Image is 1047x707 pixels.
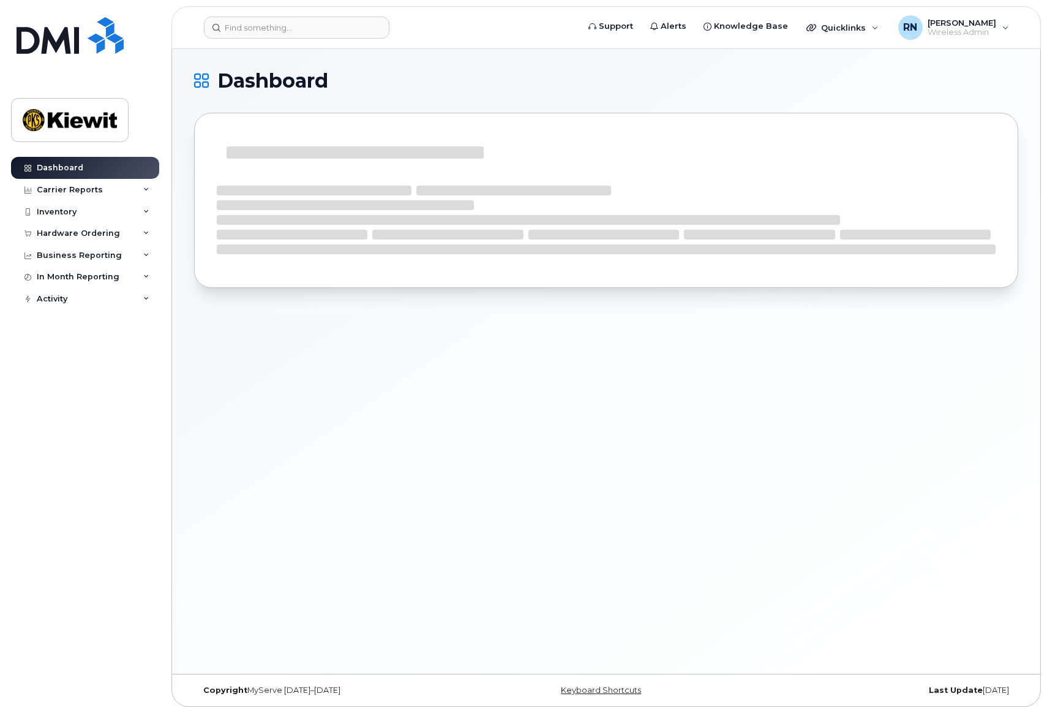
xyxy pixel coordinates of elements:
strong: Last Update [929,686,983,695]
span: Dashboard [217,72,328,90]
div: MyServe [DATE]–[DATE] [194,686,469,695]
strong: Copyright [203,686,247,695]
a: Keyboard Shortcuts [561,686,641,695]
div: [DATE] [743,686,1018,695]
